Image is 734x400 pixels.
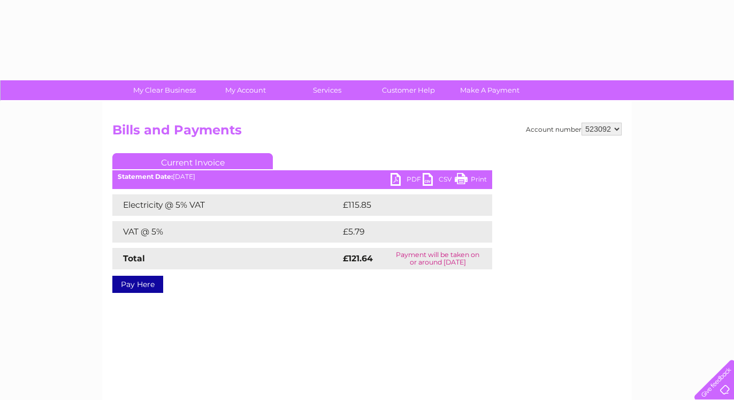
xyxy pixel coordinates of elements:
[340,194,471,216] td: £115.85
[202,80,290,100] a: My Account
[343,253,373,263] strong: £121.64
[340,221,467,243] td: £5.79
[283,80,371,100] a: Services
[364,80,453,100] a: Customer Help
[526,123,622,135] div: Account number
[112,194,340,216] td: Electricity @ 5% VAT
[112,153,273,169] a: Current Invoice
[423,173,455,188] a: CSV
[120,80,209,100] a: My Clear Business
[391,173,423,188] a: PDF
[446,80,534,100] a: Make A Payment
[123,253,145,263] strong: Total
[112,123,622,143] h2: Bills and Payments
[455,173,487,188] a: Print
[112,173,492,180] div: [DATE]
[112,221,340,243] td: VAT @ 5%
[112,276,163,293] a: Pay Here
[118,172,173,180] b: Statement Date:
[384,248,492,269] td: Payment will be taken on or around [DATE]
